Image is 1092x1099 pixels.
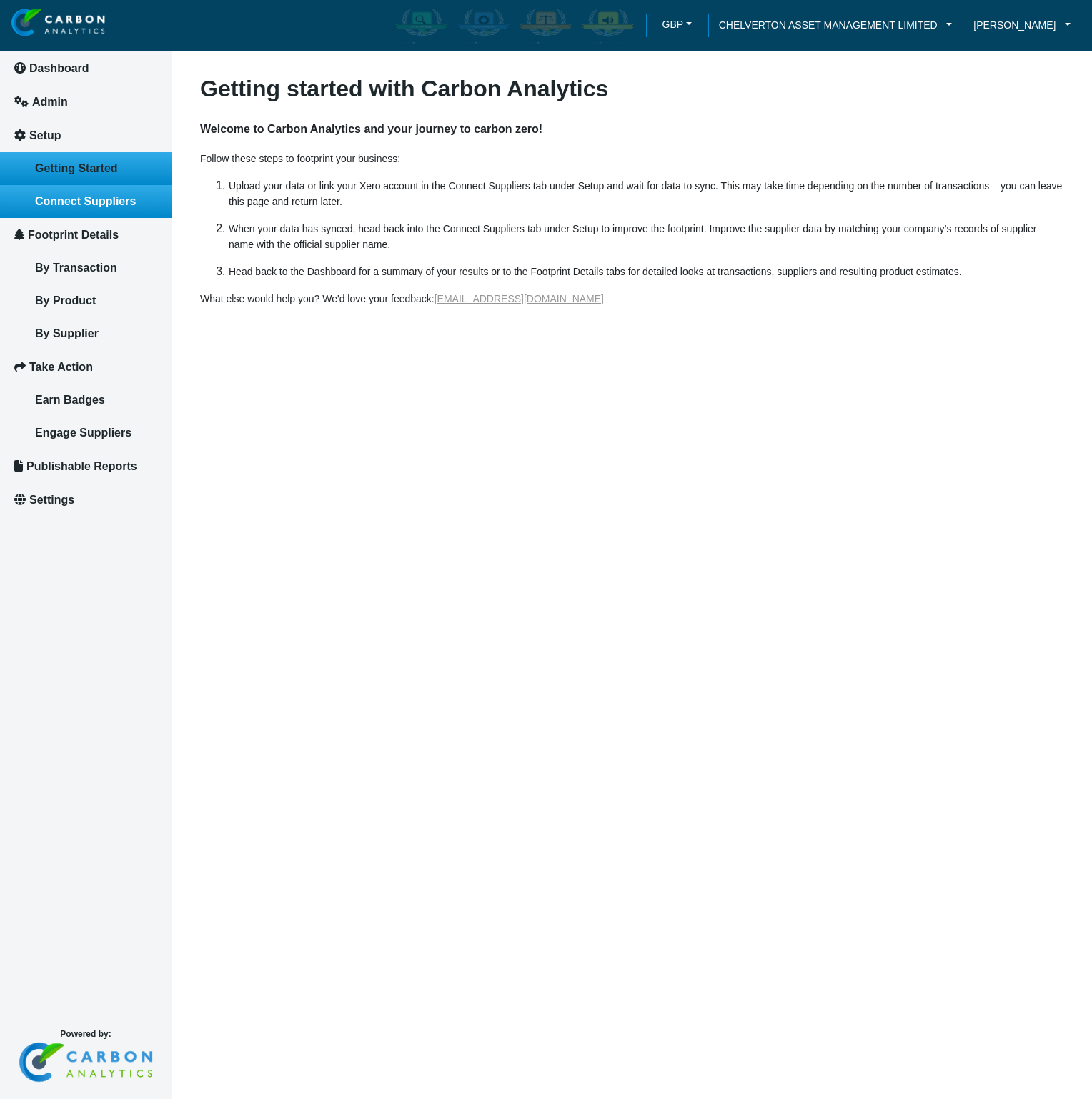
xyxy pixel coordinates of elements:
[229,264,1063,279] p: Head back to the Dashboard for a summary of your results or to the Footprint Details tabs for det...
[11,9,105,37] img: insight-logo-2.png
[200,75,1063,102] h3: Getting started with Carbon Analytics
[229,178,1063,209] p: Upload your data or link your Xero account in the Connect Suppliers tab under Setup and wait for ...
[457,8,510,44] img: carbon-efficient-enabled.png
[454,5,513,46] div: Carbon Efficient
[209,440,259,459] em: Submit
[96,80,262,99] div: Leave a message
[519,8,572,44] img: carbon-offsetter-enabled.png
[35,327,99,339] span: By Supplier
[719,17,938,33] span: CHELVERTON ASSET MANAGEMENT LIMITED
[32,96,68,108] span: Admin
[200,151,1063,166] p: Follow these steps to footprint your business:
[26,460,137,472] span: Publishable Reports
[35,294,96,307] span: By Product
[35,195,136,207] span: Connect Suppliers
[392,5,451,46] div: Carbon Aware
[19,132,261,164] input: Enter your last name
[581,8,635,44] img: carbon-advocate-enabled.png
[29,494,74,506] span: Settings
[973,17,1056,33] span: [PERSON_NAME]
[657,14,698,35] button: GBP
[200,108,1063,151] h4: Welcome to Carbon Analytics and your journey to carbon zero!
[200,291,1063,307] p: What else would help you? We'd love your feedback:
[394,8,448,44] img: carbon-aware-enabled.png
[35,427,131,439] span: Engage Suppliers
[646,14,708,39] a: GBPGBP
[28,229,119,241] span: Footprint Details
[708,17,963,33] a: CHELVERTON ASSET MANAGEMENT LIMITED
[35,394,105,406] span: Earn Badges
[35,262,117,274] span: By Transaction
[229,221,1063,252] p: When your data has synced, head back into the Connect Suppliers tab under Setup to improve the fo...
[16,79,37,100] div: Navigation go back
[29,361,93,373] span: Take Action
[234,7,269,41] div: Minimize live chat window
[35,162,118,174] span: Getting Started
[19,217,261,428] textarea: Type your message and click 'Submit'
[578,5,637,46] div: Carbon Advocate
[19,174,261,206] input: Enter your email address
[29,129,61,141] span: Setup
[963,17,1081,33] a: [PERSON_NAME]
[516,5,575,46] div: Carbon Offsetter
[435,293,604,304] a: [EMAIL_ADDRESS][DOMAIN_NAME]
[29,62,89,74] span: Dashboard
